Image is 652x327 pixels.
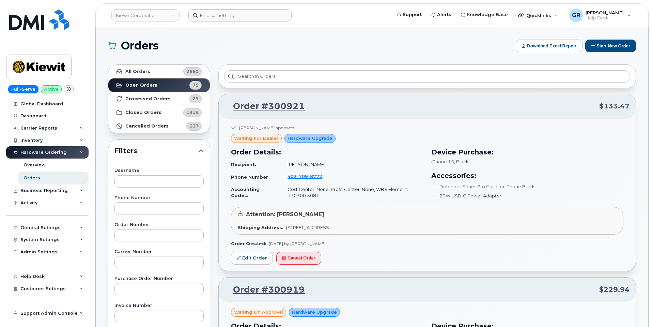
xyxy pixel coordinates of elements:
li: 20W USB-C Power Adapter [431,193,623,199]
a: Open Orders75 [108,78,210,92]
span: Filters [114,146,198,156]
span: 402 [288,174,322,179]
a: Order #300921 [225,100,305,113]
a: Processed Orders29 [108,92,210,106]
strong: Order Created: [231,241,266,246]
span: , Black [454,159,469,164]
label: Phone Number [114,196,204,200]
button: Cancel Order [276,252,321,265]
td: [PERSON_NAME] [281,159,423,170]
span: 2660 [186,68,199,75]
span: [DATE] by [PERSON_NAME] [269,241,326,246]
span: Waiting On Approval [234,309,283,315]
td: Cost Center: None, Profit Center: None, WBS Element: 110300.3081 [281,183,423,202]
button: Download Excel Report [516,40,583,52]
span: [STREET_ADDRESS] [286,225,330,230]
span: 637 [189,123,199,129]
span: waiting for dealer [234,135,279,142]
span: Orders [121,41,159,51]
span: iPhone 15 [431,159,454,164]
strong: Closed Orders [125,110,161,115]
span: Attention: [PERSON_NAME] [246,211,324,218]
span: 29 [192,95,199,102]
strong: Phone Number [231,174,268,180]
span: 1919 [186,109,199,116]
label: Username [114,168,204,173]
span: $133.47 [599,101,630,111]
strong: All Orders [125,69,150,74]
span: Hardware Upgrade [288,135,332,142]
span: 75 [192,82,199,88]
li: Defender Series Pro Case for iPhone Black [431,183,623,190]
strong: Processed Orders [125,96,171,102]
span: 709 [297,174,308,179]
a: Closed Orders1919 [108,106,210,119]
a: Order #300919 [225,284,305,296]
a: All Orders2660 [108,65,210,78]
button: Start New Order [585,40,636,52]
div: [PERSON_NAME] approved [239,125,294,131]
strong: Accounting Codes: [231,187,260,198]
strong: Open Orders [125,83,157,88]
h3: Order Details: [231,147,423,157]
a: 4027098772 [288,174,330,179]
label: Order Number [114,223,204,227]
span: 8772 [308,174,322,179]
iframe: Messenger Launcher [622,297,647,322]
span: $229.94 [599,285,630,295]
label: Invoice Number [114,303,204,308]
span: Hardware Upgrade [292,309,337,315]
label: Purchase Order Number [114,277,204,281]
input: Search in orders [224,70,630,83]
strong: Shipping Address: [238,225,283,230]
h3: Accessories: [431,170,623,181]
a: Edit Order [231,252,273,265]
h3: Device Purchase: [431,147,623,157]
strong: Recipient: [231,162,256,167]
label: Carrier Number [114,250,204,254]
a: Cancelled Orders637 [108,119,210,133]
strong: Cancelled Orders [125,123,169,129]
